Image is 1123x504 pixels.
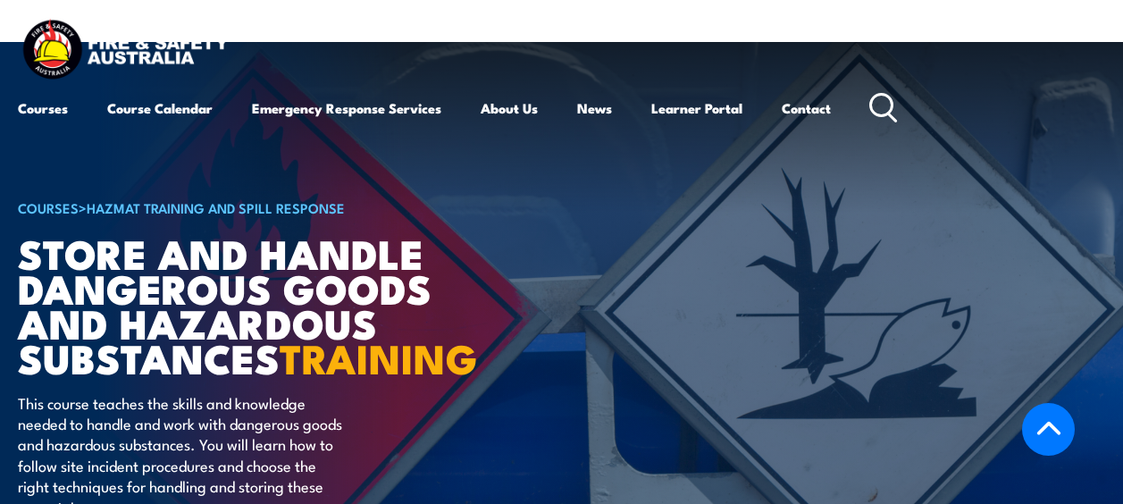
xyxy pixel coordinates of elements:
a: About Us [481,87,538,130]
a: News [577,87,612,130]
a: Learner Portal [651,87,742,130]
a: HAZMAT Training and Spill Response [87,197,345,217]
a: Course Calendar [107,87,213,130]
a: Courses [18,87,68,130]
h6: > [18,197,459,218]
a: Contact [782,87,831,130]
strong: TRAINING [280,326,478,388]
a: Emergency Response Services [252,87,441,130]
h1: Store And Handle Dangerous Goods and Hazardous Substances [18,235,459,375]
a: COURSES [18,197,79,217]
